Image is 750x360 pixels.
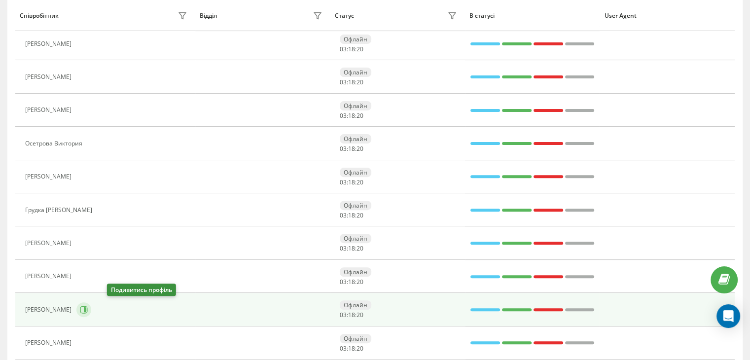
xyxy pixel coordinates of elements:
span: 18 [348,78,355,86]
span: 03 [340,211,347,219]
span: 03 [340,278,347,286]
div: Офлайн [340,68,371,77]
div: Співробітник [20,12,59,19]
span: 20 [357,144,363,153]
div: Грудка [PERSON_NAME] [25,207,95,214]
div: Офлайн [340,134,371,144]
div: Офлайн [340,35,371,44]
span: 03 [340,311,347,319]
span: 18 [348,244,355,252]
div: Open Intercom Messenger [716,304,740,328]
span: 20 [357,244,363,252]
div: Офлайн [340,234,371,243]
div: Офлайн [340,267,371,277]
span: 18 [348,344,355,353]
div: Відділ [200,12,217,19]
div: : : [340,345,363,352]
span: 20 [357,278,363,286]
span: 03 [340,78,347,86]
span: 20 [357,111,363,120]
span: 03 [340,144,347,153]
div: [PERSON_NAME] [25,173,74,180]
div: Статус [335,12,354,19]
div: [PERSON_NAME] [25,73,74,80]
div: В статусі [469,12,595,19]
div: User Agent [605,12,730,19]
span: 03 [340,344,347,353]
span: 03 [340,244,347,252]
div: Офлайн [340,334,371,343]
div: [PERSON_NAME] [25,240,74,247]
div: [PERSON_NAME] [25,273,74,280]
div: Офлайн [340,101,371,110]
div: : : [340,179,363,186]
span: 20 [357,311,363,319]
span: 03 [340,45,347,53]
div: Офлайн [340,300,371,310]
div: Подивитись профіль [107,284,176,296]
div: : : [340,79,363,86]
div: : : [340,312,363,319]
span: 03 [340,178,347,186]
span: 20 [357,78,363,86]
span: 18 [348,211,355,219]
div: : : [340,245,363,252]
div: [PERSON_NAME] [25,339,74,346]
div: [PERSON_NAME] [25,40,74,47]
div: : : [340,212,363,219]
div: : : [340,279,363,286]
div: : : [340,46,363,53]
span: 18 [348,311,355,319]
span: 18 [348,278,355,286]
div: Осетрова Виктория [25,140,85,147]
span: 20 [357,344,363,353]
div: Офлайн [340,168,371,177]
span: 20 [357,178,363,186]
div: Офлайн [340,201,371,210]
div: : : [340,112,363,119]
span: 20 [357,211,363,219]
div: [PERSON_NAME] [25,306,74,313]
span: 18 [348,144,355,153]
span: 18 [348,45,355,53]
span: 18 [348,111,355,120]
span: 20 [357,45,363,53]
div: [PERSON_NAME] [25,107,74,113]
div: : : [340,145,363,152]
span: 18 [348,178,355,186]
span: 03 [340,111,347,120]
